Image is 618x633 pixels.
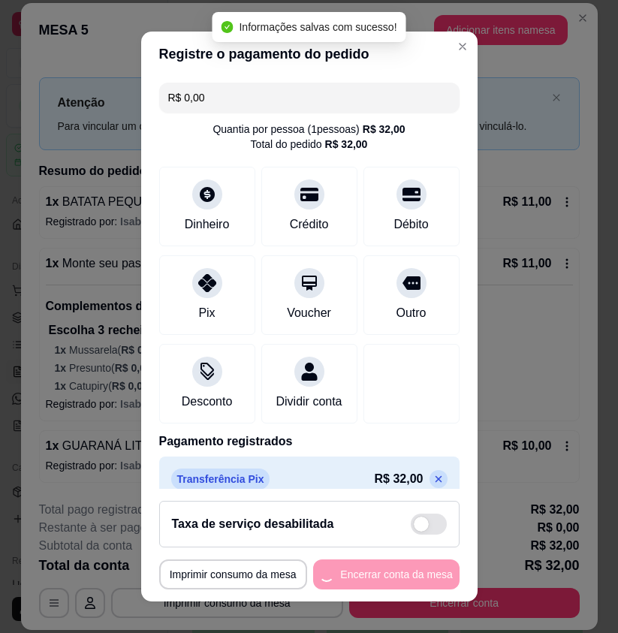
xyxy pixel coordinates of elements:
button: Imprimir consumo da mesa [159,559,307,589]
div: R$ 32,00 [363,122,405,137]
p: R$ 32,00 [375,470,424,488]
p: Pagamento registrados [159,433,460,451]
div: Outro [396,304,426,322]
h2: Taxa de serviço desabilitada [172,515,334,533]
div: Débito [393,216,428,234]
div: Dividir conta [276,393,342,411]
button: Close [451,35,475,59]
header: Registre o pagamento do pedido [141,32,478,77]
input: Ex.: hambúrguer de cordeiro [168,83,451,113]
div: R$ 32,00 [325,137,368,152]
span: Informações salvas com sucesso! [239,21,396,33]
div: Total do pedido [251,137,368,152]
div: Desconto [182,393,233,411]
div: Crédito [290,216,329,234]
p: Transferência Pix [171,469,270,490]
div: Dinheiro [185,216,230,234]
span: check-circle [221,21,233,33]
div: Pix [198,304,215,322]
div: Quantia por pessoa ( 1 pessoas) [213,122,405,137]
div: Voucher [287,304,331,322]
